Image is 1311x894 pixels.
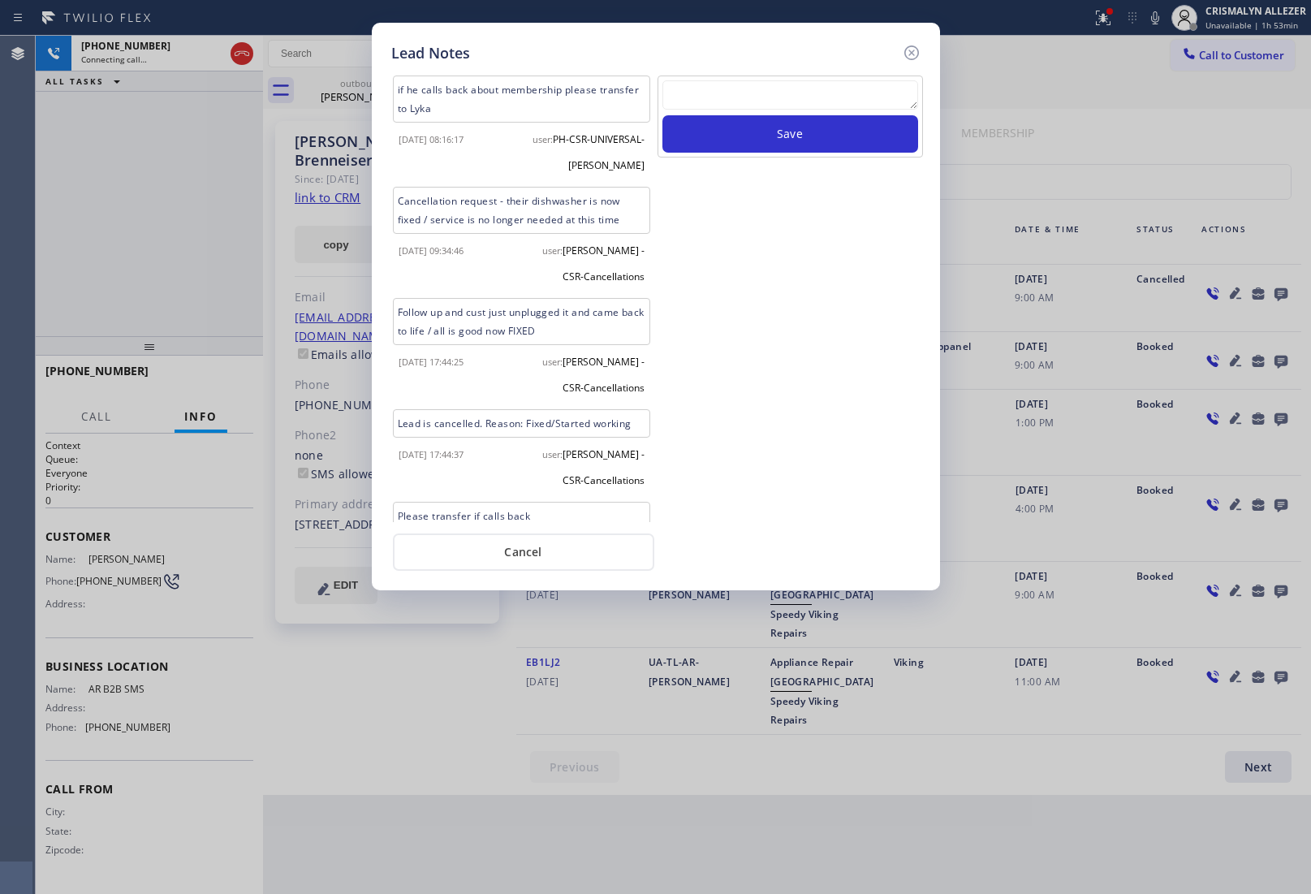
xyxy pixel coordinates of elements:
span: user: [542,244,563,257]
span: [DATE] 17:44:37 [399,448,464,460]
div: Please transfer if calls back [393,502,650,530]
span: [DATE] 08:16:17 [399,133,464,145]
span: [PERSON_NAME] -CSR-Cancellations [563,355,645,395]
button: Cancel [393,533,654,571]
span: PH-CSR-UNIVERSAL-[PERSON_NAME] [553,132,645,172]
span: user: [542,448,563,460]
h5: Lead Notes [391,42,470,64]
span: user: [533,133,553,145]
button: Save [662,115,918,153]
span: [DATE] 09:34:46 [399,244,464,257]
span: [PERSON_NAME] -CSR-Cancellations [563,244,645,283]
span: [DATE] 17:44:25 [399,356,464,368]
div: if he calls back about membership please transfer to Lyka [393,76,650,123]
div: Lead is cancelled. Reason: Fixed/Started working [393,409,650,438]
div: Cancellation request - their dishwasher is now fixed / service is no longer needed at this time [393,187,650,234]
div: Follow up and cust just unplugged it and came back to life / all is good now FIXED [393,298,650,345]
span: user: [542,356,563,368]
span: [PERSON_NAME] -CSR-Cancellations [563,447,645,487]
